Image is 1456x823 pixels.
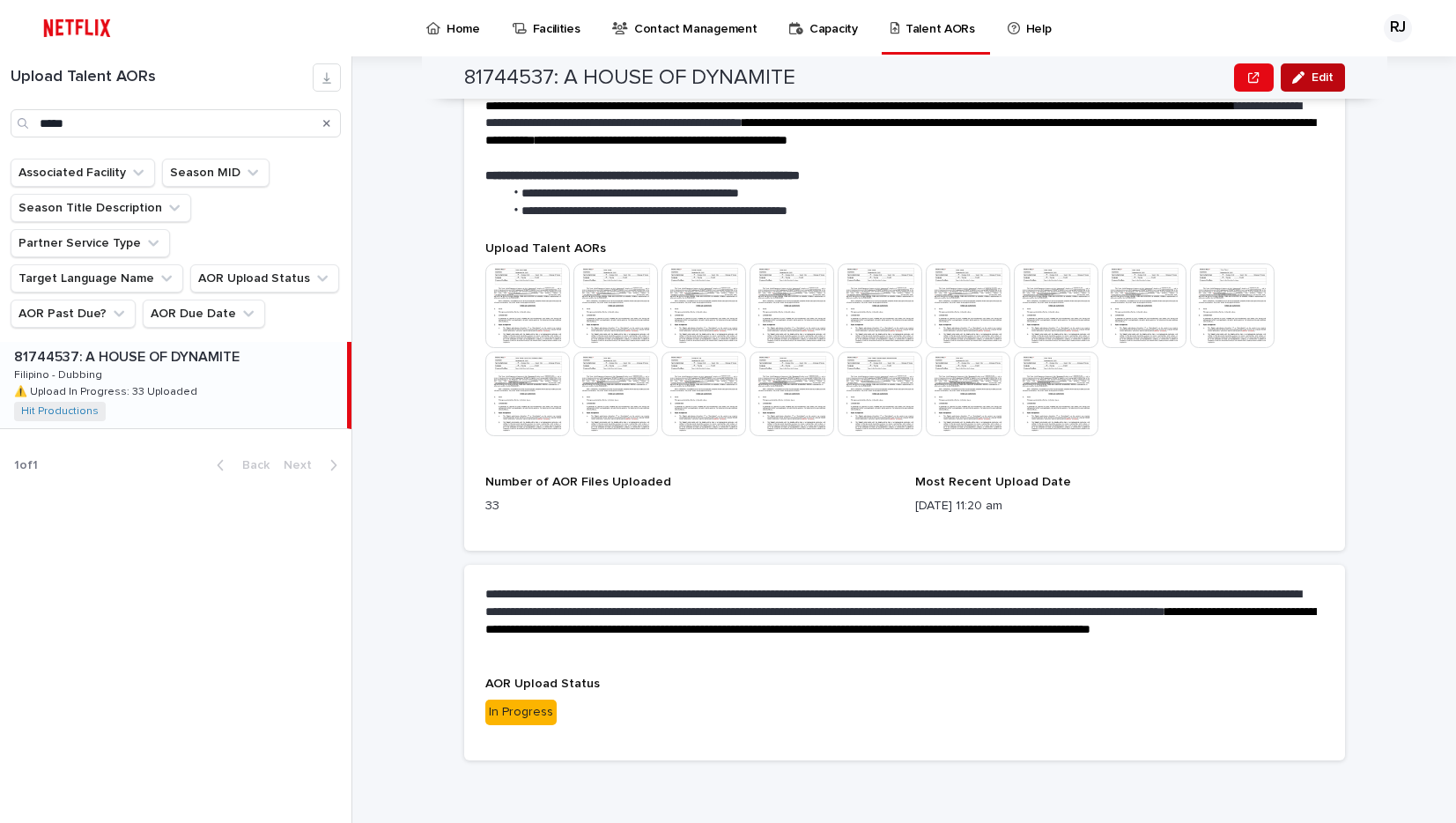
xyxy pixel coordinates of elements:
p: [DATE] 11:20 am [915,497,1324,515]
img: ifQbXi3ZQGMSEF7WDB7W [35,11,119,46]
button: AOR Due Date [143,300,265,328]
h2: 81744537: A HOUSE OF DYNAMITE [464,65,795,91]
p: 81744537: A HOUSE OF DYNAMITE [14,345,243,366]
span: Number of AOR Files Uploaded [485,476,671,488]
p: Filipino - Dubbing [14,366,106,382]
p: 33 [485,497,894,515]
button: AOR Past Due? [11,300,136,328]
button: AOR Upload Status [190,264,339,293]
a: Hit Productions [21,405,99,418]
span: Edit [1312,71,1334,84]
span: Most Recent Upload Date [915,476,1071,488]
button: Season Title Description [11,194,191,222]
button: Edit [1281,63,1345,92]
button: Target Language Name [11,264,183,293]
button: Season MID [162,159,270,187]
span: AOR Upload Status [485,678,600,690]
button: Next [277,457,351,473]
input: Search [11,109,341,137]
span: Next [284,459,322,471]
span: Upload Talent AORs [485,242,606,255]
span: Back [232,459,270,471]
h1: Upload Talent AORs [11,68,313,87]
p: ⚠️ Upload In Progress: 33 Uploaded [14,382,201,398]
button: Back [203,457,277,473]
button: Partner Service Type [11,229,170,257]
div: In Progress [485,700,557,725]
div: RJ [1384,14,1412,42]
button: Associated Facility [11,159,155,187]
